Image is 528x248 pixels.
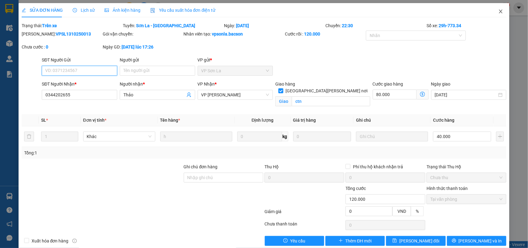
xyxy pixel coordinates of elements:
[41,118,46,123] span: SL
[304,32,320,36] b: 120.000
[224,22,325,29] div: Ngày:
[160,118,180,123] span: Tên hàng
[325,22,426,29] div: Chuyến:
[21,22,122,29] div: Trạng thái:
[252,118,274,123] span: Định lượng
[72,239,77,243] span: info-circle
[283,87,370,94] span: [GEOGRAPHIC_DATA][PERSON_NAME] nơi
[283,238,288,243] span: exclamation-circle
[350,163,406,170] span: Phí thu hộ khách nhận trả
[42,81,117,87] div: SĐT Người Nhận
[103,44,182,50] div: Ngày GD:
[236,23,249,28] b: [DATE]
[265,236,324,246] button: exclamation-circleYêu cầu
[187,92,191,97] span: user-add
[264,221,345,231] div: Chưa thanh toán
[293,132,351,141] input: 0
[339,238,343,243] span: plus
[24,132,34,141] button: delete
[198,82,215,86] span: VP Nhận
[22,44,101,50] div: Chưa cước :
[447,236,506,246] button: printer[PERSON_NAME] và In
[275,82,295,86] span: Giao hàng
[122,44,153,49] b: [DATE] lúc 17:26
[346,186,366,191] span: Tổng cước
[184,173,264,183] input: Ghi chú đơn hàng
[42,57,117,63] div: SĐT Người Gửi
[430,173,503,182] span: Chưa thu
[354,114,431,126] th: Ghi chú
[73,8,95,13] span: Lịch sử
[56,32,91,36] b: VPSL1310250013
[420,92,425,97] span: dollar-circle
[22,8,63,13] span: SỬA ĐƠN HÀNG
[285,31,365,37] div: Cước rồi :
[103,31,182,37] div: Gói vận chuyển:
[201,90,269,99] span: VP Thanh Xuân
[42,23,57,28] b: Trên xe
[24,149,204,156] div: Tổng: 1
[264,164,279,169] span: Thu Hộ
[427,163,506,170] div: Trạng thái Thu Hộ
[452,238,456,243] span: printer
[399,237,439,244] span: [PERSON_NAME] đổi
[430,195,503,204] span: Tại văn phòng
[386,236,445,246] button: save[PERSON_NAME] đổi
[346,237,372,244] span: Thêm ĐH mới
[212,32,243,36] b: vpsonla.bacson
[342,23,353,28] b: 22:30
[427,186,468,191] label: Hình thức thanh toán
[22,8,26,12] span: edit
[433,118,454,123] span: Cước hàng
[150,8,155,13] img: icon
[435,91,497,98] input: Ngày giao
[397,209,406,214] span: VND
[496,132,504,141] button: plus
[46,44,48,49] b: 0
[264,208,345,219] div: Giảm giá
[87,132,152,141] span: Khác
[275,96,292,106] span: Giao
[136,23,195,28] b: Sơn La - [GEOGRAPHIC_DATA]
[22,31,101,37] div: [PERSON_NAME]:
[356,132,428,141] input: Ghi Chú
[122,22,223,29] div: Tuyến:
[120,81,195,87] div: Người nhận
[184,31,284,37] div: Nhân viên tạo:
[120,57,195,63] div: Người gửi
[498,9,503,14] span: close
[426,22,507,29] div: Số xe:
[282,132,288,141] span: kg
[393,238,397,243] span: save
[290,237,305,244] span: Yêu cầu
[184,164,218,169] label: Ghi chú đơn hàng
[73,8,77,12] span: clock-circle
[373,82,403,86] label: Cước giao hàng
[492,3,509,20] button: Close
[198,57,273,63] div: VP gửi
[292,96,370,106] input: Giao tận nơi
[325,236,385,246] button: plusThêm ĐH mới
[105,8,109,12] span: picture
[431,82,451,86] label: Ngày giao
[150,8,216,13] span: Yêu cầu xuất hóa đơn điện tử
[293,118,316,123] span: Giá trị hàng
[439,23,461,28] b: 29h-773.34
[416,209,419,214] span: %
[105,8,140,13] span: Ảnh kiện hàng
[201,66,269,75] span: VP Sơn La
[83,118,106,123] span: Đơn vị tính
[160,132,232,141] input: VD: Bàn, Ghế
[29,237,71,244] span: Xuất hóa đơn hàng
[373,90,417,99] input: Cước giao hàng
[459,237,502,244] span: [PERSON_NAME] và In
